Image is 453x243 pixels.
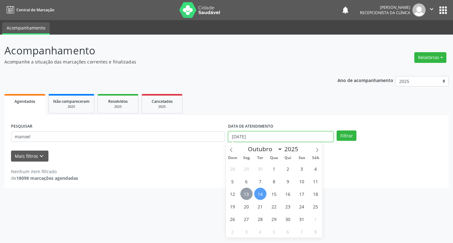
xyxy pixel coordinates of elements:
[341,6,350,14] button: notifications
[254,175,266,187] span: Outubro 7, 2025
[310,175,322,187] span: Outubro 11, 2025
[414,52,446,63] button: Relatórios
[282,145,303,153] input: Year
[268,175,280,187] span: Outubro 8, 2025
[296,163,308,175] span: Outubro 3, 2025
[282,175,294,187] span: Outubro 9, 2025
[310,188,322,200] span: Outubro 18, 2025
[11,168,78,175] div: Nenhum item filtrado
[226,213,239,225] span: Outubro 26, 2025
[226,200,239,213] span: Outubro 19, 2025
[16,7,54,13] span: Central de Marcação
[310,213,322,225] span: Novembro 1, 2025
[14,99,35,104] span: Agendados
[53,99,90,104] span: Não compareceram
[226,225,239,238] span: Novembro 2, 2025
[11,175,78,181] div: de
[282,213,294,225] span: Outubro 30, 2025
[11,131,225,142] input: Nome, CNS
[240,200,253,213] span: Outubro 20, 2025
[152,99,173,104] span: Cancelados
[239,156,253,160] span: Seg
[438,5,449,16] button: apps
[240,213,253,225] span: Outubro 27, 2025
[11,122,32,131] label: PESQUISAR
[253,156,267,160] span: Ter
[282,163,294,175] span: Outubro 2, 2025
[254,225,266,238] span: Novembro 4, 2025
[240,188,253,200] span: Outubro 13, 2025
[2,22,50,35] a: Acompanhamento
[226,188,239,200] span: Outubro 12, 2025
[226,156,240,160] span: Dom
[254,188,266,200] span: Outubro 14, 2025
[267,156,281,160] span: Qua
[296,213,308,225] span: Outubro 31, 2025
[296,175,308,187] span: Outubro 10, 2025
[254,163,266,175] span: Setembro 30, 2025
[53,104,90,109] div: 2025
[295,156,309,160] span: Sex
[296,200,308,213] span: Outubro 24, 2025
[254,200,266,213] span: Outubro 21, 2025
[310,163,322,175] span: Outubro 4, 2025
[338,76,393,84] p: Ano de acompanhamento
[282,225,294,238] span: Novembro 6, 2025
[102,104,134,109] div: 2025
[268,200,280,213] span: Outubro 22, 2025
[226,175,239,187] span: Outubro 5, 2025
[428,6,435,13] i: 
[268,188,280,200] span: Outubro 15, 2025
[309,156,322,160] span: Sáb
[240,225,253,238] span: Novembro 3, 2025
[240,175,253,187] span: Outubro 6, 2025
[282,188,294,200] span: Outubro 16, 2025
[4,5,54,15] a: Central de Marcação
[296,225,308,238] span: Novembro 7, 2025
[268,225,280,238] span: Novembro 5, 2025
[108,99,128,104] span: Resolvidos
[146,104,178,109] div: 2025
[16,175,78,181] strong: 18098 marcações agendadas
[360,5,410,10] div: [PERSON_NAME]
[240,163,253,175] span: Setembro 29, 2025
[245,145,283,153] select: Month
[281,156,295,160] span: Qui
[282,200,294,213] span: Outubro 23, 2025
[38,153,45,160] i: keyboard_arrow_down
[310,200,322,213] span: Outubro 25, 2025
[310,225,322,238] span: Novembro 8, 2025
[412,3,426,17] img: img
[4,58,315,65] p: Acompanhe a situação das marcações correntes e finalizadas
[296,188,308,200] span: Outubro 17, 2025
[426,3,438,17] button: 
[268,213,280,225] span: Outubro 29, 2025
[254,213,266,225] span: Outubro 28, 2025
[11,151,48,162] button: Mais filtroskeyboard_arrow_down
[228,122,273,131] label: DATA DE ATENDIMENTO
[4,43,315,58] p: Acompanhamento
[337,130,356,141] button: Filtrar
[360,10,410,15] span: Recepcionista da clínica
[228,131,333,142] input: Selecione um intervalo
[268,163,280,175] span: Outubro 1, 2025
[226,163,239,175] span: Setembro 28, 2025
